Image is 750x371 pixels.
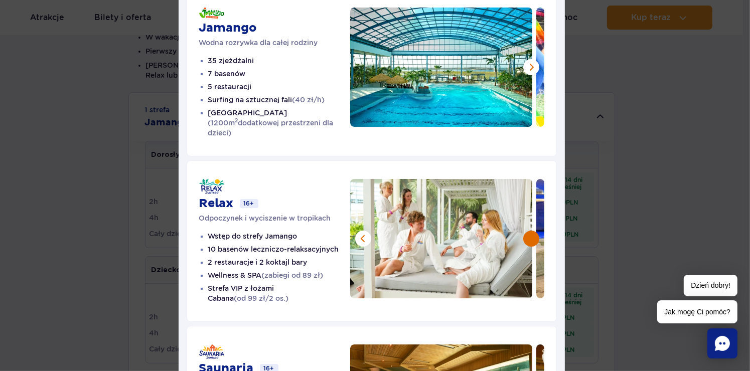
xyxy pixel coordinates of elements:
img: Grupa przyjaciół wznosząca toast na leżakach z baldachimem [350,179,532,298]
h3: Relax [199,196,234,211]
p: Wodna rozrywka dla całej rodziny [199,38,350,48]
span: Dzień dobry! [684,275,737,296]
span: (40 zł/h) [292,96,325,104]
li: 5 restauracji [208,82,350,92]
sup: 2 [235,117,238,124]
img: Jamango - Water Jungle [199,8,224,19]
img: Relax - Suntago [199,179,224,194]
li: 10 basenów leczniczo-relaksacyjnych [208,244,350,254]
span: Jak mogę Ci pomóc? [657,300,737,323]
div: Chat [707,328,737,358]
img: Saunaria - Suntago [199,344,224,359]
img: Przestronny kryty basen z falą, otoczony palmami [350,8,533,127]
li: Surfing na sztucznej fali [208,95,350,105]
h3: Jamango [199,21,350,36]
li: Strefa VIP z łożami Cabana [208,283,350,303]
li: Wellness & SPA [208,270,350,280]
li: 7 basenów [208,69,350,79]
li: 35 zjeżdżalni [208,56,350,66]
span: (od 99 zł/2 os.) [234,294,289,302]
li: 2 restauracje i 2 koktajl bary [208,257,350,267]
span: 16+ [240,199,258,208]
span: (zabiegi od 89 zł) [262,271,324,279]
span: (1200m dodatkowej przestrzeni dla dzieci) [208,119,334,137]
p: Odpoczynek i wyciszenie w tropikach [199,213,350,223]
li: Wstęp do strefy Jamango [208,231,350,241]
li: [GEOGRAPHIC_DATA] [208,108,350,138]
